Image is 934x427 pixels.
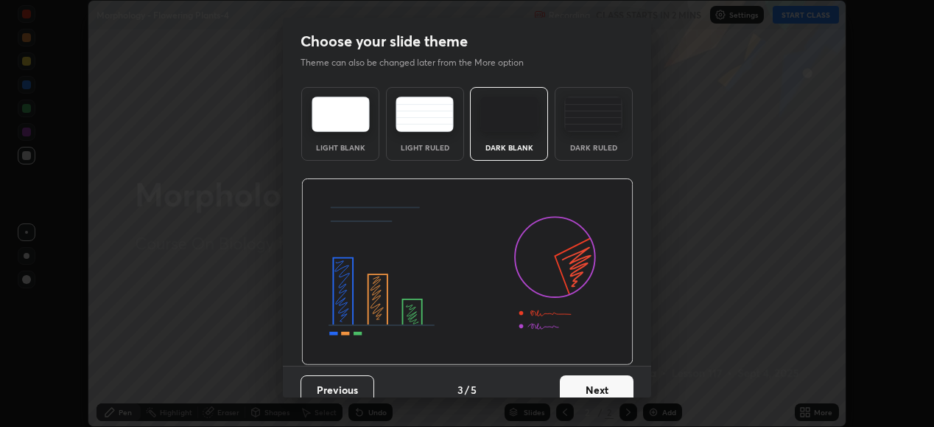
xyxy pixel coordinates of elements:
[480,144,538,151] div: Dark Blank
[312,97,370,132] img: lightTheme.e5ed3b09.svg
[457,382,463,398] h4: 3
[564,144,623,151] div: Dark Ruled
[480,97,538,132] img: darkTheme.f0cc69e5.svg
[396,97,454,132] img: lightRuledTheme.5fabf969.svg
[471,382,477,398] h4: 5
[311,144,370,151] div: Light Blank
[301,178,633,366] img: darkThemeBanner.d06ce4a2.svg
[560,375,633,405] button: Next
[564,97,622,132] img: darkRuledTheme.de295e13.svg
[301,32,468,51] h2: Choose your slide theme
[465,382,469,398] h4: /
[301,375,374,405] button: Previous
[396,144,454,151] div: Light Ruled
[301,56,539,69] p: Theme can also be changed later from the More option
